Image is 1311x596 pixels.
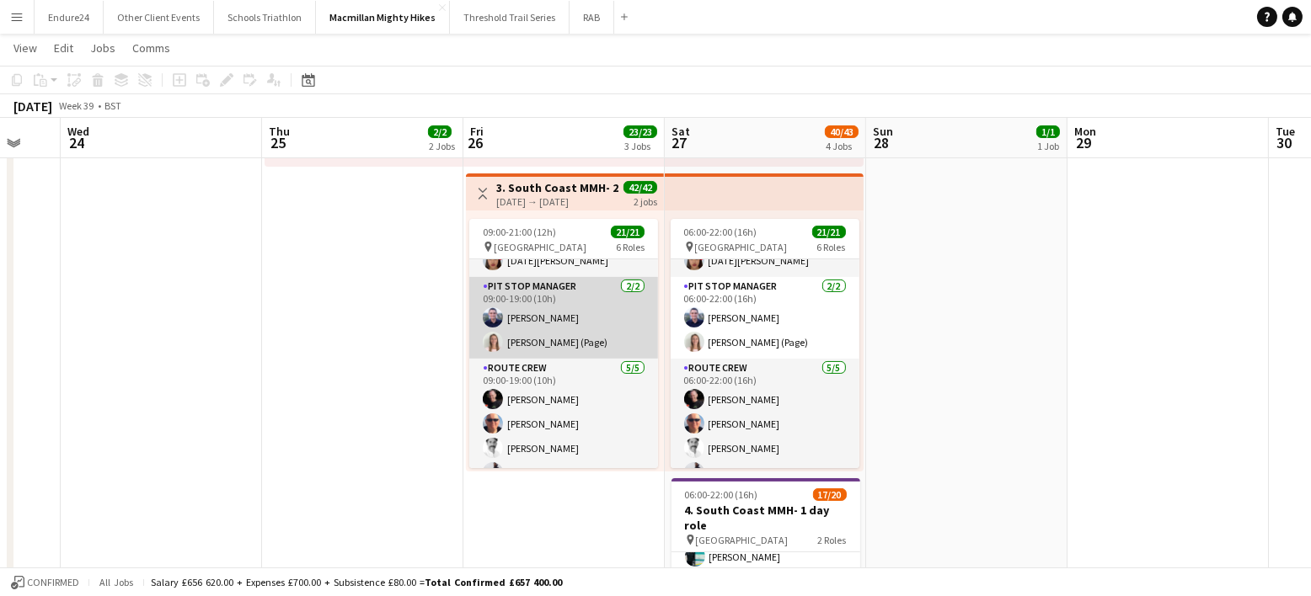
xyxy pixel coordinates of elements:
[611,226,645,238] span: 21/21
[616,241,645,253] span: 6 Roles
[96,576,136,588] span: All jobs
[494,241,586,253] span: [GEOGRAPHIC_DATA]
[67,124,89,139] span: Wed
[1276,124,1295,139] span: Tue
[1036,125,1060,138] span: 1/1
[570,1,614,34] button: RAB
[214,1,316,34] button: Schools Triathlon
[126,37,177,59] a: Comms
[634,194,657,208] div: 2 jobs
[817,241,846,253] span: 6 Roles
[671,277,859,359] app-card-role: Pit Stop Manager2/206:00-22:00 (16h)[PERSON_NAME][PERSON_NAME] (Page)
[7,37,44,59] a: View
[47,37,80,59] a: Edit
[623,125,657,138] span: 23/23
[54,40,73,56] span: Edit
[684,226,757,238] span: 06:00-22:00 (16h)
[132,40,170,56] span: Comms
[496,195,622,208] div: [DATE] → [DATE]
[56,99,98,112] span: Week 39
[468,133,484,152] span: 26
[27,577,79,588] span: Confirmed
[429,140,455,152] div: 2 Jobs
[1072,133,1096,152] span: 29
[104,1,214,34] button: Other Client Events
[104,99,121,112] div: BST
[1074,124,1096,139] span: Mon
[695,241,788,253] span: [GEOGRAPHIC_DATA]
[496,180,622,195] h3: 3. South Coast MMH- 2 day role
[483,226,556,238] span: 09:00-21:00 (12h)
[825,125,859,138] span: 40/43
[151,576,562,588] div: Salary £656 620.00 + Expenses £700.00 + Subsistence £80.00 =
[672,503,860,533] h3: 4. South Coast MMH- 1 day role
[870,133,893,152] span: 28
[818,534,847,546] span: 2 Roles
[672,124,690,139] span: Sat
[65,133,89,152] span: 24
[13,40,37,56] span: View
[685,488,758,501] span: 06:00-22:00 (16h)
[671,359,859,514] app-card-role: Route Crew5/506:00-22:00 (16h)[PERSON_NAME][PERSON_NAME][PERSON_NAME][PERSON_NAME]
[469,219,658,468] app-job-card: 09:00-21:00 (12h)21/21 [GEOGRAPHIC_DATA]6 Roles[PERSON_NAME]![DATE][PERSON_NAME]Pit Stop Manager2...
[1273,133,1295,152] span: 30
[696,534,789,546] span: [GEOGRAPHIC_DATA]
[669,133,690,152] span: 27
[450,1,570,34] button: Threshold Trail Series
[35,1,104,34] button: Endure24
[83,37,122,59] a: Jobs
[425,576,562,588] span: Total Confirmed £657 400.00
[873,124,893,139] span: Sun
[812,226,846,238] span: 21/21
[826,140,858,152] div: 4 Jobs
[469,359,658,514] app-card-role: Route Crew5/509:00-19:00 (10h)[PERSON_NAME][PERSON_NAME][PERSON_NAME][PERSON_NAME]
[624,140,656,152] div: 3 Jobs
[316,1,450,34] button: Macmillan Mighty Hikes
[266,133,290,152] span: 25
[428,125,452,138] span: 2/2
[671,219,859,468] app-job-card: 06:00-22:00 (16h)21/21 [GEOGRAPHIC_DATA]6 Roles[PERSON_NAME]![DATE][PERSON_NAME]Pit Stop Manager2...
[8,573,82,592] button: Confirmed
[90,40,115,56] span: Jobs
[269,124,290,139] span: Thu
[470,124,484,139] span: Fri
[623,181,657,194] span: 42/42
[13,98,52,114] div: [DATE]
[1037,140,1059,152] div: 1 Job
[469,277,658,359] app-card-role: Pit Stop Manager2/209:00-19:00 (10h)[PERSON_NAME][PERSON_NAME] (Page)
[813,488,847,501] span: 17/20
